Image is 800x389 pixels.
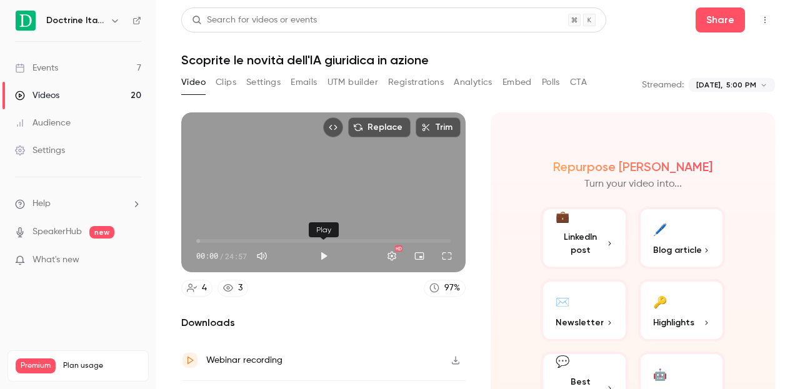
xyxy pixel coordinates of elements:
a: 3 [217,280,248,297]
div: 💼 [556,209,569,225]
span: What's new [32,254,79,267]
div: 🖊️ [653,219,667,239]
div: 🤖 [653,364,667,383]
div: Search for videos or events [192,14,317,27]
span: / [219,250,224,262]
p: Turn your video into... [584,177,682,192]
li: help-dropdown-opener [15,197,141,210]
p: Streamed: [642,79,684,91]
span: 24:57 [225,250,247,262]
span: new [89,226,114,239]
button: Video [181,72,206,92]
span: LinkedIn post [556,230,606,257]
span: Blog article [653,244,702,257]
button: Replace [348,117,411,137]
span: 5:00 PM [726,79,756,91]
button: Trim [416,117,461,137]
span: Newsletter [556,316,604,329]
span: Help [32,197,51,210]
h2: Downloads [181,315,466,330]
button: 🔑Highlights [638,279,726,342]
button: Analytics [454,72,492,92]
span: [DATE], [696,79,722,91]
button: Play [311,244,336,268]
button: Settings [246,72,281,92]
a: SpeakerHub [32,225,82,239]
button: Turn on miniplayer [407,244,432,268]
button: CTA [570,72,587,92]
button: Settings [379,244,404,268]
div: 97 % [444,282,460,295]
div: Audience [15,117,71,129]
button: Top Bar Actions [755,10,775,30]
div: ✉️ [556,292,569,311]
iframe: Noticeable Trigger [126,255,141,266]
div: Videos [15,89,59,102]
span: Highlights [653,316,694,329]
button: Mute [249,244,274,268]
button: Polls [542,72,560,92]
h1: Scoprite le novità dell'IA giuridica in azione [181,52,775,67]
span: Plan usage [63,361,141,371]
button: Embed video [323,117,343,137]
span: Premium [16,358,56,373]
div: Play [309,222,339,237]
button: Emails [291,72,317,92]
button: ✉️Newsletter [541,279,628,342]
button: Share [696,7,745,32]
button: Registrations [388,72,444,92]
div: 3 [238,282,242,295]
div: Settings [15,144,65,157]
div: Events [15,62,58,74]
button: Full screen [434,244,459,268]
div: 🔑 [653,292,667,311]
h2: Repurpose [PERSON_NAME] [553,159,712,174]
button: Clips [216,72,236,92]
button: Embed [502,72,532,92]
button: 🖊️Blog article [638,207,726,269]
img: Doctrine Italia [16,11,36,31]
div: 4 [202,282,207,295]
a: 4 [181,280,212,297]
a: 97% [424,280,466,297]
div: 00:00 [196,250,247,262]
button: 💼LinkedIn post [541,207,628,269]
div: 💬 [556,353,569,370]
div: Webinar recording [206,353,282,368]
button: UTM builder [327,72,378,92]
div: HD [395,245,402,252]
span: 00:00 [196,250,218,262]
h6: Doctrine Italia [46,14,105,27]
